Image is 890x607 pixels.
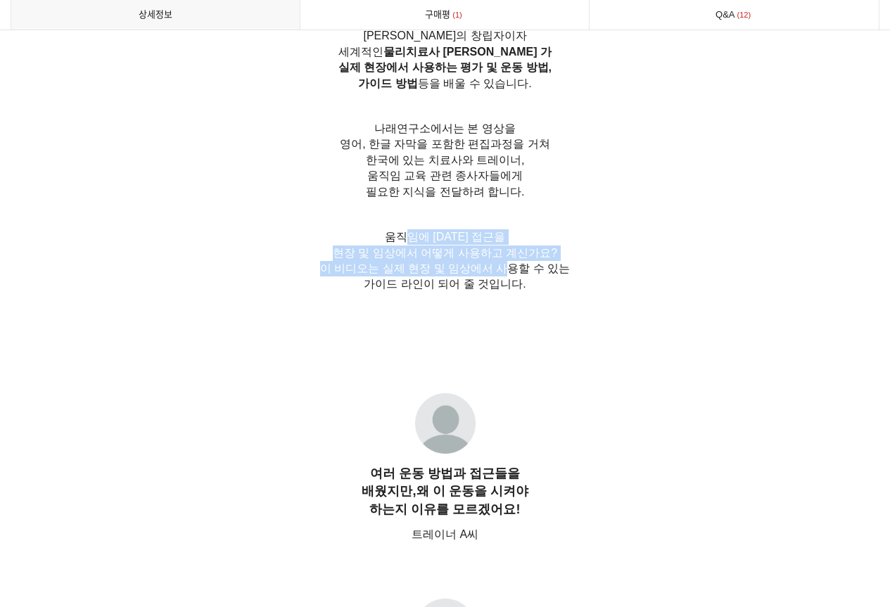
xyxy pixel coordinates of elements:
[362,484,416,498] span: 배웠지만,
[417,484,528,498] span: 왜 이 운동을 시켜야
[338,61,552,73] span: 실제 현장에서 사용하는 평가 및 운동 방법,
[367,170,523,181] span: 움직임 교육 관련 종사자들에게
[366,186,525,198] span: 필요한 지식을 전달하려 합니다.
[363,30,526,41] span: [PERSON_NAME]의 창립자이자
[320,262,571,274] span: 이 비디오는 실제 현장 및 임상에서 사용할 수 있는
[412,528,478,540] span: 트레이너 A씨
[358,77,531,89] span: 등을 배울 수 있습니다.
[358,77,417,89] span: 가이드 방법
[370,466,520,480] span: 여러 운동 방법과 접근들을
[338,46,552,58] span: 세계적인
[383,46,552,58] span: 물리치료사 [PERSON_NAME] 가
[374,122,516,134] span: 나래연구소에서는 본 영상을
[450,8,464,23] span: 1
[333,247,557,259] span: 현장 및 임상에서 어떻게 사용하고 계신가요?
[369,502,516,516] span: 하는지 이유를 모르겠어요
[364,278,526,290] span: 가이드 라인이 되어 줄 것입니다.
[415,393,476,454] img: 99f503953557d.png
[516,502,521,516] span: !
[340,138,550,165] span: 영어, 한글 자막을 포함한 편집과정을 거쳐 한국에 있는 치료사와 트레이너,
[385,231,505,243] span: 움직임에 [DATE] 접근을
[735,8,754,23] span: 12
